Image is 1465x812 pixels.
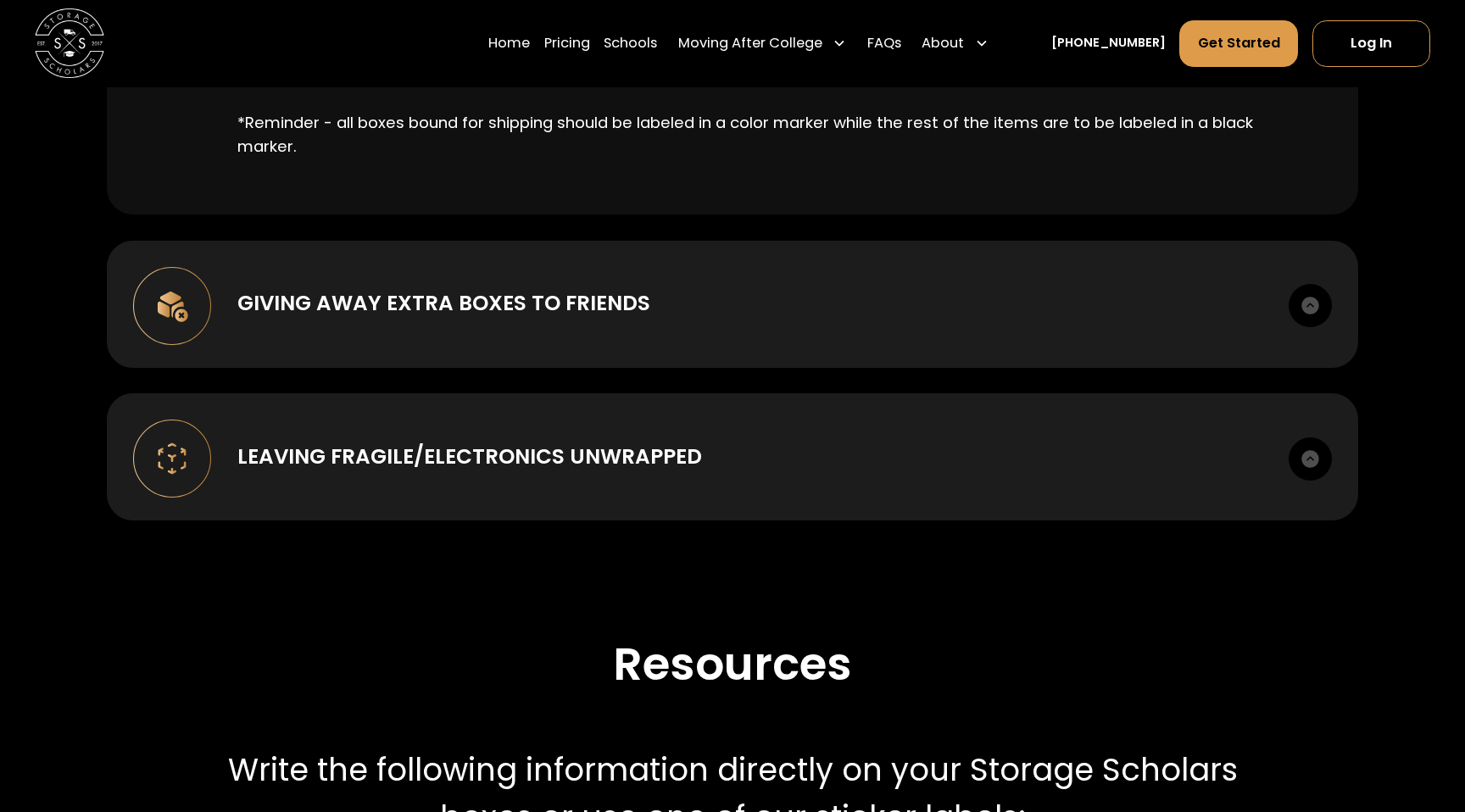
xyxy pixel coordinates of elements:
[613,637,852,692] h2: Resources
[488,19,530,68] a: Home
[867,19,901,68] a: FAQs
[1312,20,1430,67] a: Log In
[678,33,822,54] div: Moving After College
[237,288,650,320] div: Giving away extra boxes to friends
[1051,34,1166,53] a: [PHONE_NUMBER]
[237,442,702,473] div: Leaving Fragile/Electronics unwrapped
[922,33,964,54] div: About
[35,8,104,78] img: Storage Scholars main logo
[671,19,853,68] div: Moving After College
[544,19,590,68] a: Pricing
[915,19,995,68] div: About
[1179,20,1298,67] a: Get Started
[604,19,657,68] a: Schools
